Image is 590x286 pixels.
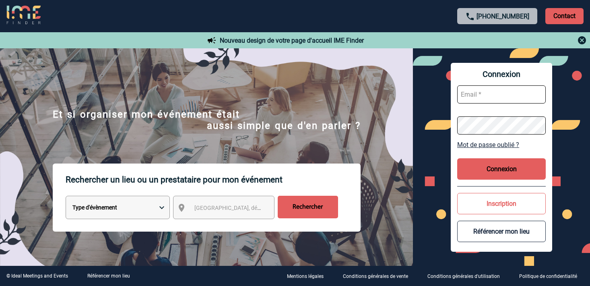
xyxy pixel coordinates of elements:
[545,8,584,24] p: Contact
[194,205,306,211] span: [GEOGRAPHIC_DATA], département, région...
[336,272,421,280] a: Conditions générales de vente
[465,12,475,21] img: call-24-px.png
[278,196,338,218] input: Rechercher
[87,273,130,279] a: Référencer mon lieu
[457,85,546,104] input: Email *
[477,12,529,20] a: [PHONE_NUMBER]
[457,141,546,149] a: Mot de passe oublié ?
[66,164,361,196] p: Rechercher un lieu ou un prestataire pour mon événement
[281,272,336,280] a: Mentions légales
[457,158,546,180] button: Connexion
[421,272,513,280] a: Conditions générales d'utilisation
[457,193,546,214] button: Inscription
[513,272,590,280] a: Politique de confidentialité
[6,273,68,279] div: © Ideal Meetings and Events
[457,221,546,242] button: Référencer mon lieu
[287,274,324,280] p: Mentions légales
[519,274,577,280] p: Politique de confidentialité
[457,69,546,79] span: Connexion
[343,274,408,280] p: Conditions générales de vente
[427,274,500,280] p: Conditions générales d'utilisation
